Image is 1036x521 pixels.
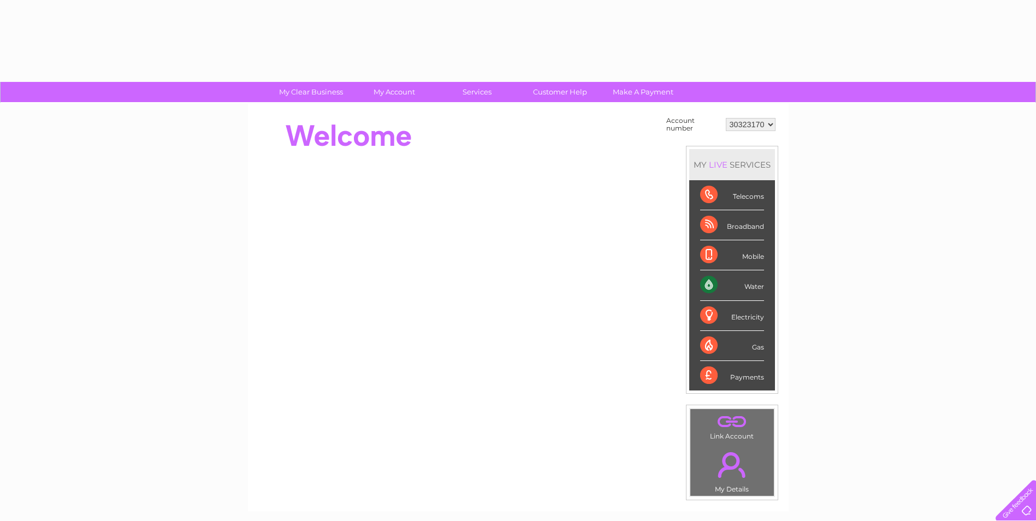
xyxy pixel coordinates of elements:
td: Link Account [690,408,774,443]
div: Telecoms [700,180,764,210]
a: . [693,446,771,484]
td: My Details [690,443,774,496]
a: . [693,412,771,431]
div: MY SERVICES [689,149,775,180]
div: Payments [700,361,764,390]
a: Services [432,82,522,102]
a: My Clear Business [266,82,356,102]
div: Electricity [700,301,764,331]
a: Make A Payment [598,82,688,102]
div: LIVE [707,159,730,170]
div: Broadband [700,210,764,240]
a: My Account [349,82,439,102]
a: Customer Help [515,82,605,102]
td: Account number [664,114,723,135]
div: Gas [700,331,764,361]
div: Water [700,270,764,300]
div: Mobile [700,240,764,270]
